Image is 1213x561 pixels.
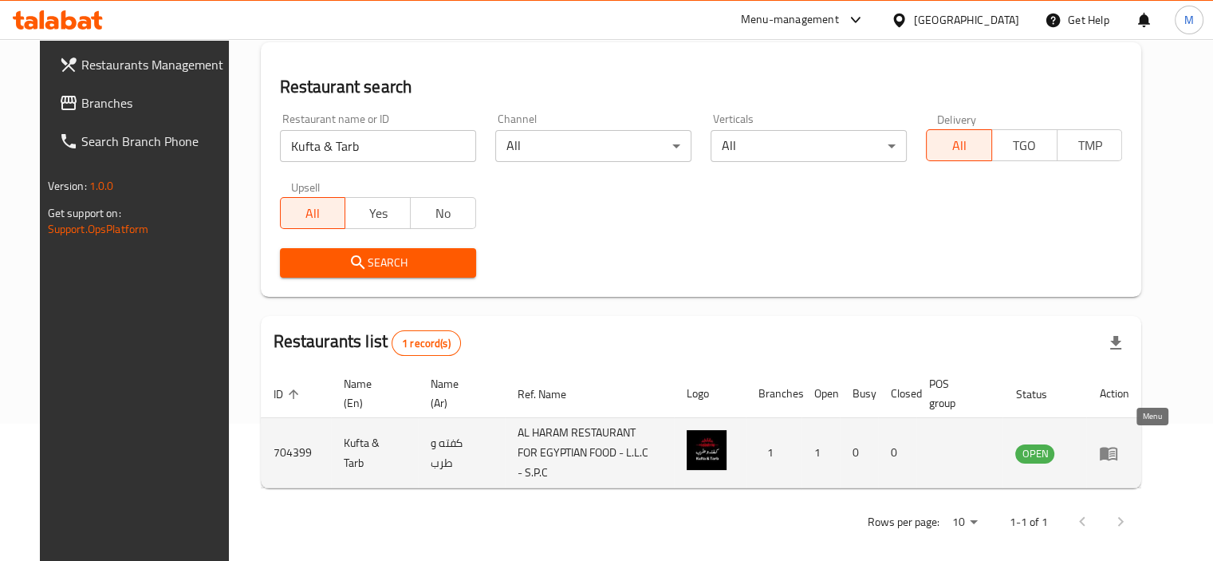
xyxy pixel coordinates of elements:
[261,369,1142,488] table: enhanced table
[926,129,992,161] button: All
[274,330,461,356] h2: Restaurants list
[81,132,230,151] span: Search Branch Phone
[1184,11,1194,29] span: M
[46,122,242,160] a: Search Branch Phone
[741,10,839,30] div: Menu-management
[48,176,87,196] span: Version:
[392,336,460,351] span: 1 record(s)
[937,113,977,124] label: Delivery
[280,130,476,162] input: Search for restaurant name or ID..
[280,75,1123,99] h2: Restaurant search
[746,418,801,488] td: 1
[46,84,242,122] a: Branches
[89,176,114,196] span: 1.0.0
[674,369,746,418] th: Logo
[48,203,121,223] span: Get support on:
[518,385,587,404] span: Ref. Name
[81,93,230,113] span: Branches
[929,374,983,413] span: POS group
[293,253,463,273] span: Search
[933,134,986,157] span: All
[711,130,907,162] div: All
[344,374,400,413] span: Name (En)
[1015,444,1054,464] div: OPEN
[914,11,1019,29] div: [GEOGRAPHIC_DATA]
[495,130,691,162] div: All
[280,248,476,278] button: Search
[867,512,939,532] p: Rows per page:
[291,181,321,192] label: Upsell
[1097,324,1135,362] div: Export file
[287,202,340,225] span: All
[1064,134,1117,157] span: TMP
[274,385,304,404] span: ID
[418,418,505,488] td: كفته و طرب
[878,418,916,488] td: 0
[1057,129,1123,161] button: TMP
[1015,444,1054,463] span: OPEN
[878,369,916,418] th: Closed
[46,45,242,84] a: Restaurants Management
[261,418,331,488] td: 704399
[331,418,419,488] td: Kufta & Tarb
[801,369,840,418] th: Open
[81,55,230,74] span: Restaurants Management
[991,129,1057,161] button: TGO
[505,418,674,488] td: AL HARAM RESTAURANT FOR EGYPTIAN FOOD - L.L.C - S.P.C
[801,418,840,488] td: 1
[431,374,486,413] span: Name (Ar)
[1086,369,1141,418] th: Action
[840,418,878,488] td: 0
[352,202,404,225] span: Yes
[945,511,983,535] div: Rows per page:
[687,430,727,470] img: Kufta & Tarb
[998,134,1051,157] span: TGO
[1009,512,1047,532] p: 1-1 of 1
[746,369,801,418] th: Branches
[392,330,461,356] div: Total records count
[1015,385,1067,404] span: Status
[280,197,346,229] button: All
[417,202,470,225] span: No
[48,219,149,239] a: Support.OpsPlatform
[345,197,411,229] button: Yes
[840,369,878,418] th: Busy
[410,197,476,229] button: No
